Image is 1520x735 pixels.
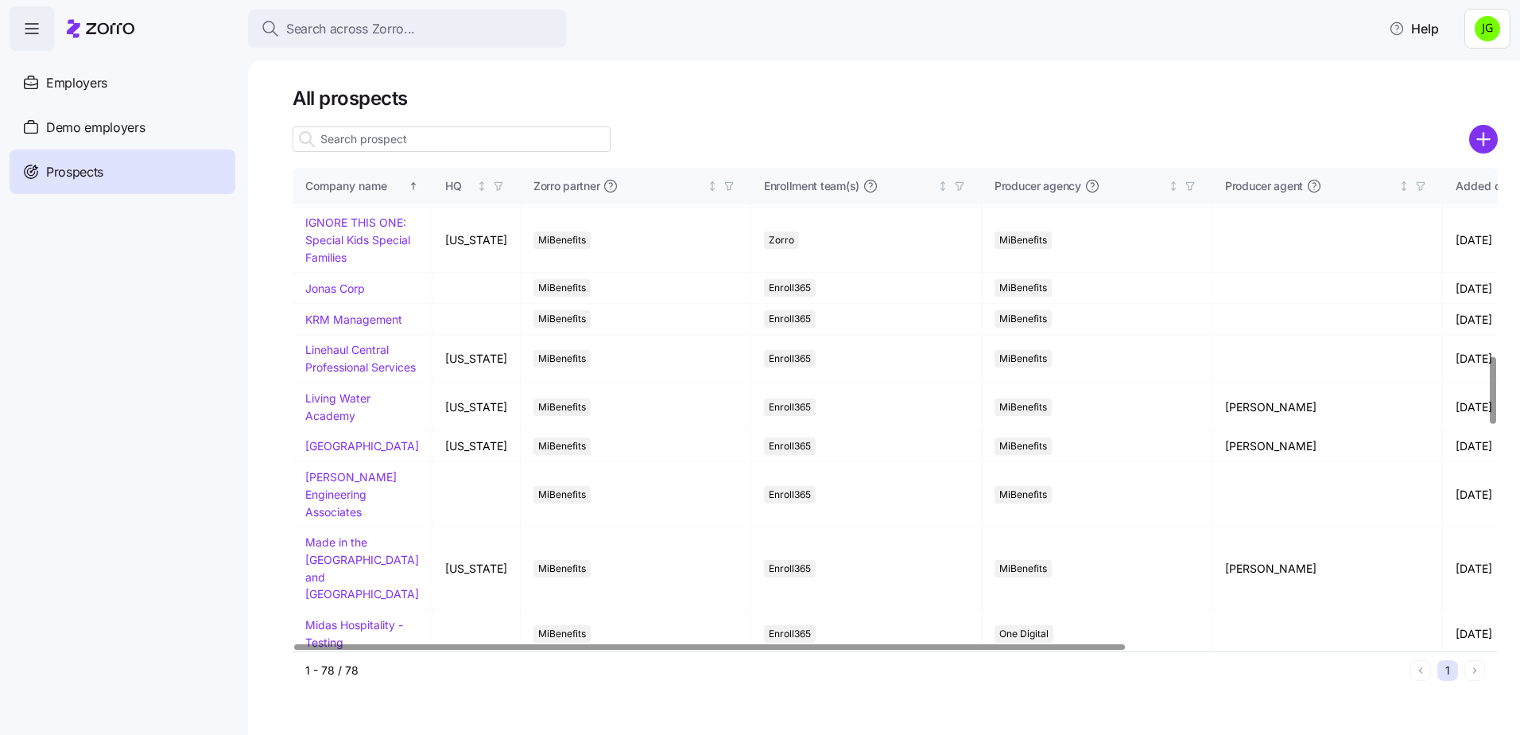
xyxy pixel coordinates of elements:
td: [PERSON_NAME] [1212,431,1443,462]
th: Zorro partnerNot sorted [521,168,751,204]
th: HQNot sorted [432,168,521,204]
img: a4774ed6021b6d0ef619099e609a7ec5 [1475,16,1500,41]
span: One Digital [999,625,1049,643]
span: MiBenefits [538,279,586,297]
input: Search prospect [293,126,611,152]
td: [US_STATE] [432,527,521,610]
a: Made in the [GEOGRAPHIC_DATA] and [GEOGRAPHIC_DATA] [305,535,419,601]
div: HQ [445,177,473,195]
div: Added on [1456,177,1507,195]
span: MiBenefits [538,399,586,416]
span: Search across Zorro... [286,19,415,39]
span: Enroll365 [769,437,811,455]
td: [PERSON_NAME] [1212,527,1443,610]
button: 1 [1437,660,1458,681]
button: Previous page [1410,660,1431,681]
a: Demo employers [10,105,235,150]
span: Producer agency [995,178,1081,194]
span: Enroll365 [769,625,811,643]
a: Linehaul Central Professional Services [305,343,416,374]
span: Enroll365 [769,399,811,416]
span: MiBenefits [999,486,1047,504]
a: KRM Management [305,313,402,326]
a: IGNORE THIS ONE: Special Kids Special Families [305,216,410,263]
button: Search across Zorro... [248,10,566,48]
span: MiBenefits [538,486,586,504]
span: MiBenefits [538,231,586,249]
div: Not sorted [937,181,948,192]
span: MiBenefits [538,350,586,367]
a: [GEOGRAPHIC_DATA] [305,439,419,453]
div: Sorted ascending [408,181,419,192]
span: Enroll365 [769,560,811,577]
span: MiBenefits [999,350,1047,367]
div: Company name [305,177,405,195]
span: Enroll365 [769,310,811,328]
td: [PERSON_NAME] [1212,383,1443,431]
span: MiBenefits [999,437,1047,455]
a: Prospects [10,150,235,194]
span: MiBenefits [999,399,1047,416]
span: Enroll365 [769,486,811,504]
span: Help [1389,19,1439,38]
span: Prospects [46,162,103,182]
span: MiBenefits [999,231,1047,249]
span: MiBenefits [538,310,586,328]
div: Not sorted [476,181,487,192]
div: Not sorted [707,181,718,192]
td: [US_STATE] [432,208,521,273]
span: Enroll365 [769,350,811,367]
td: [US_STATE] [432,335,521,383]
span: Enroll365 [769,279,811,297]
th: Enrollment team(s)Not sorted [751,168,982,204]
td: [US_STATE] [432,383,521,431]
a: Midas Hospitality - Testing [305,618,403,649]
span: MiBenefits [538,625,586,643]
span: Enrollment team(s) [764,178,859,194]
td: [US_STATE] [432,431,521,462]
span: Employers [46,73,107,93]
span: Demo employers [46,118,145,138]
h1: All prospects [293,86,1498,111]
span: MiBenefits [999,279,1047,297]
span: MiBenefits [999,560,1047,577]
span: Zorro partner [533,178,599,194]
th: Producer agentNot sorted [1212,168,1443,204]
span: MiBenefits [999,310,1047,328]
a: Jonas Corp [305,282,365,295]
th: Producer agencyNot sorted [982,168,1212,204]
span: Zorro [769,231,794,249]
a: Living Water Academy [305,391,370,422]
svg: add icon [1469,125,1498,154]
div: Not sorted [1168,181,1179,192]
div: 1 - 78 / 78 [305,663,1404,679]
a: Employers [10,60,235,105]
a: [PERSON_NAME] Engineering Associates [305,470,397,518]
th: Company nameSorted ascending [293,168,432,204]
div: Not sorted [1398,181,1409,192]
span: MiBenefits [538,560,586,577]
button: Next page [1464,660,1485,681]
span: MiBenefits [538,437,586,455]
span: Producer agent [1225,178,1303,194]
button: Help [1376,13,1452,45]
